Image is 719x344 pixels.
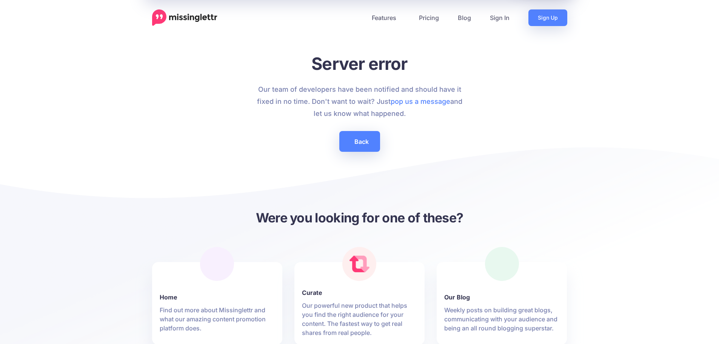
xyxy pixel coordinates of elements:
a: Pricing [410,9,448,26]
img: curate.png [349,256,370,272]
a: Our Blog Weekly posts on building great blogs, communicating with your audience and being an all ... [444,284,559,333]
b: Our Blog [444,293,559,302]
a: Home Find out more about Missinglettr and what our amazing content promotion platform does. [160,284,275,333]
p: Our team of developers have been notified and should have it fixed in no time. Don't want to wait... [253,83,466,120]
p: Find out more about Missinglettr and what our amazing content promotion platform does. [160,305,275,333]
b: Home [160,293,275,302]
b: Curate [302,288,417,297]
p: Weekly posts on building great blogs, communicating with your audience and being an all round blo... [444,305,559,333]
h3: Were you looking for one of these? [152,209,567,226]
a: Back [339,131,380,152]
p: Our powerful new product that helps you find the right audience for your content. The fastest way... [302,301,417,337]
h1: Server error [253,53,466,74]
a: pop us a message [391,97,450,105]
a: Blog [448,9,480,26]
a: Sign Up [528,9,567,26]
a: Curate Our powerful new product that helps you find the right audience for your content. The fast... [302,279,417,337]
a: Features [362,9,410,26]
a: Sign In [480,9,519,26]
